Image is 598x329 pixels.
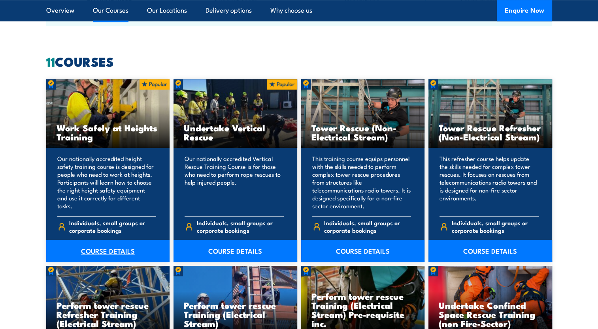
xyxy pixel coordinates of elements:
[197,219,284,234] span: Individuals, small groups or corporate bookings
[439,301,542,328] h3: Undertake Confined Space Rescue Training (non Fire-Sector)
[46,56,552,67] h2: COURSES
[311,123,415,141] h3: Tower Rescue (Non-Electrical Stream)
[57,123,160,141] h3: Work Safely at Heights Training
[428,240,552,262] a: COURSE DETAILS
[57,155,157,210] p: Our nationally accredited height safety training course is designed for people who need to work a...
[184,123,287,141] h3: Undertake Vertical Rescue
[311,292,415,328] h3: Perform tower rescue Training (Electrical Stream) Pre-requisite inc.
[301,240,425,262] a: COURSE DETAILS
[185,155,284,210] p: Our nationally accredited Vertical Rescue Training Course is for those who need to perform rope r...
[174,240,297,262] a: COURSE DETAILS
[452,219,539,234] span: Individuals, small groups or corporate bookings
[57,301,160,328] h3: Perform tower rescue Refresher Training (Electrical Stream)
[312,155,411,210] p: This training course equips personnel with the skills needed to perform complex tower rescue proc...
[46,51,55,71] strong: 11
[184,301,287,328] h3: Perform tower rescue Training (Electrical Stream)
[439,123,542,141] h3: Tower Rescue Refresher (Non-Electrical Stream)
[69,219,156,234] span: Individuals, small groups or corporate bookings
[440,155,539,210] p: This refresher course helps update the skills needed for complex tower rescues. It focuses on res...
[46,240,170,262] a: COURSE DETAILS
[324,219,411,234] span: Individuals, small groups or corporate bookings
